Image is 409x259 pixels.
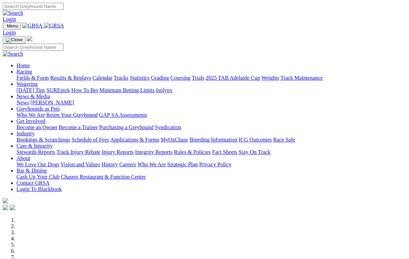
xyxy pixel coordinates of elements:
div: Greyhounds as Pets [16,112,406,118]
a: Stewards Reports [16,149,55,155]
a: Minimum Betting Limits [99,87,155,93]
a: Calendar [92,75,112,81]
a: Wagering [16,81,38,87]
a: Fact Sheets [212,149,237,155]
a: Careers [119,161,136,167]
div: Care & Integrity [16,149,406,155]
div: Bar & Dining [16,174,406,180]
a: Login [3,16,16,22]
button: Toggle navigation [3,22,21,30]
img: Search [3,10,23,16]
a: Statistics [130,75,150,81]
a: Bar & Dining [16,168,47,173]
a: History [101,161,118,167]
a: About [16,155,30,161]
a: Contact GRSA [16,180,49,186]
a: Racing [16,69,32,75]
a: Chasers Restaurant & Function Centre [61,174,146,180]
a: ICG Outcomes [239,137,272,143]
a: Strategic Plan [167,161,198,167]
a: Coursing [170,75,191,81]
a: Schedule of Fees [71,137,109,143]
img: facebook.svg [3,205,8,210]
a: 2025 TAB Adelaide Cup [206,75,260,81]
img: logo-grsa-white.png [3,198,8,203]
button: Toggle navigation [3,36,25,44]
div: News & Media [16,100,406,106]
a: Login To Blackbook [16,186,62,192]
a: Who We Are [16,112,45,118]
a: Purchasing a Greyhound [99,124,154,130]
a: Injury Reports [102,149,134,155]
a: Tracks [114,75,128,81]
a: Results & Replays [50,75,91,81]
a: Trials [192,75,204,81]
div: Industry [16,137,406,143]
a: Who We Are [137,161,166,167]
img: logo-grsa-white.png [27,36,32,41]
a: Track Maintenance [281,75,323,81]
a: Bookings & Scratchings [16,137,70,143]
a: [DATE] Tips [16,87,45,93]
a: Privacy Policy [199,161,231,167]
a: Applications & Forms [110,137,159,143]
a: Isolynx [156,87,172,93]
a: Become an Owner [16,124,57,130]
div: About [16,161,406,168]
a: Care & Integrity [16,143,53,149]
img: GRSA [44,23,64,29]
a: Greyhounds as Pets [16,106,60,112]
a: Vision and Values [60,161,100,167]
a: Breeding Information [190,137,237,143]
a: Home [16,63,30,68]
a: Retire Your Greyhound [46,112,98,118]
a: Fields & Form [16,75,49,81]
a: [PERSON_NAME] [30,100,74,105]
div: Wagering [16,87,406,93]
a: GAP SA Assessments [99,112,147,118]
a: We Love Our Dogs [16,161,59,167]
a: Rules & Policies [174,149,211,155]
a: How To Bet [71,87,98,93]
a: Industry [16,131,35,136]
a: Become a Trainer [59,124,98,130]
a: Grading [151,75,169,81]
a: Login [3,30,16,35]
div: Racing [16,75,406,81]
a: Stay On Track [239,149,270,155]
input: Search [3,3,64,10]
a: News & Media [16,93,50,99]
span: Menu [7,23,18,29]
input: Search [3,44,64,51]
a: News [16,100,29,105]
a: Race Safe [273,137,295,143]
a: Track Injury Rebate [56,149,100,155]
img: Search [3,51,23,57]
img: twitter.svg [10,205,15,210]
a: Syndication [155,124,181,130]
img: GRSA [22,23,43,29]
a: SUREpick [46,87,70,93]
a: Get Involved [16,118,45,124]
div: Get Involved [16,124,406,131]
img: Close [5,37,23,43]
a: Integrity Reports [135,149,172,155]
a: Weights [261,75,279,81]
a: Cash Up Your Club [16,174,59,180]
a: MyOzChase [161,137,188,143]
